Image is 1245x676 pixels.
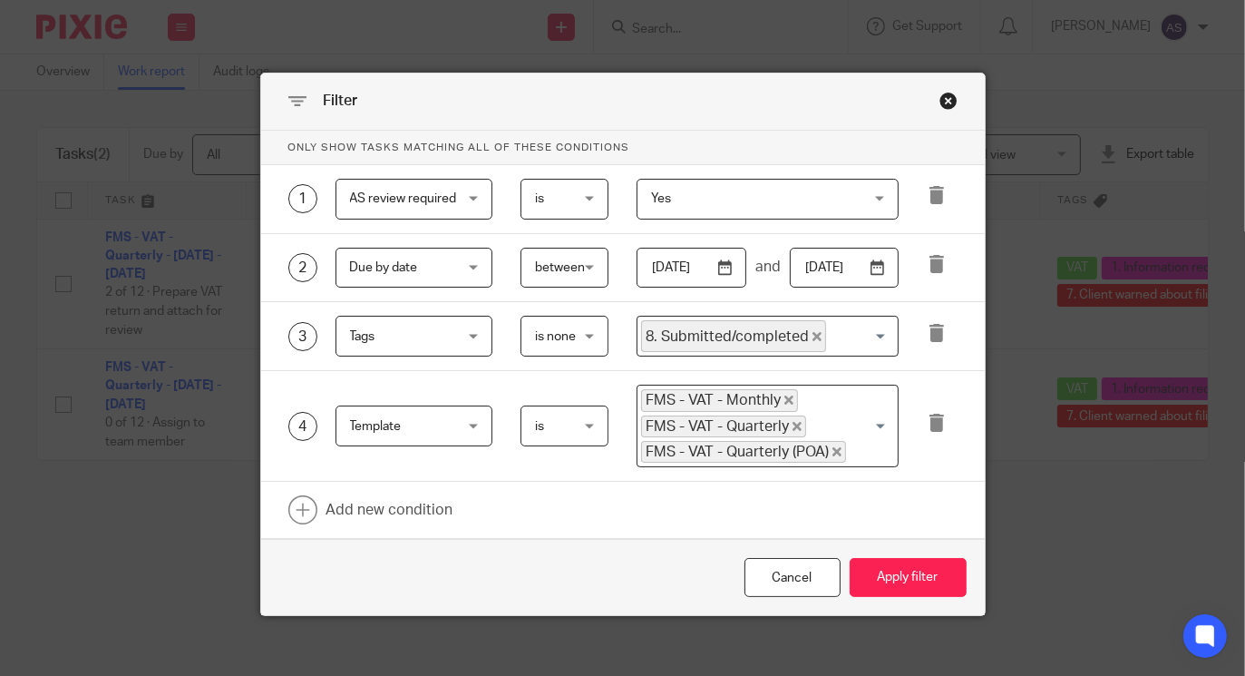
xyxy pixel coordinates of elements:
div: 4 [288,412,317,441]
span: FMS - VAT - Monthly [641,389,798,411]
div: 2 [288,253,317,282]
input: From date [637,248,746,289]
input: Search for option [828,320,888,352]
span: Template [350,420,402,433]
span: is [535,420,544,433]
div: Search for option [637,316,899,357]
input: To date [790,248,900,289]
span: between [535,261,585,274]
span: FMS - VAT - Quarterly [641,416,806,437]
div: 1 [288,184,317,213]
span: is [535,192,544,205]
span: Due by date [350,261,418,274]
button: Deselect FMS - VAT - Quarterly (POA) [832,447,841,456]
span: is none [535,330,576,343]
button: Deselect FMS - VAT - Monthly [784,396,793,405]
span: Filter [324,93,358,108]
div: Close this dialog window [744,558,841,597]
input: Search for option [848,441,888,463]
div: 3 [288,322,317,351]
span: FMS - VAT - Quarterly (POA) [641,441,846,463]
button: Deselect 8. Submitted/completed [812,332,822,341]
button: Apply filter [850,558,967,597]
span: 8. Submitted/completed [641,320,826,352]
span: AS review required [350,192,457,205]
div: Search for option [637,385,899,467]
p: Only show tasks matching all of these conditions [261,131,985,165]
button: Deselect FMS - VAT - Quarterly [793,422,802,431]
span: Tags [350,330,375,343]
span: and [755,258,781,277]
div: Close this dialog window [939,92,958,110]
span: Yes [651,192,671,205]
